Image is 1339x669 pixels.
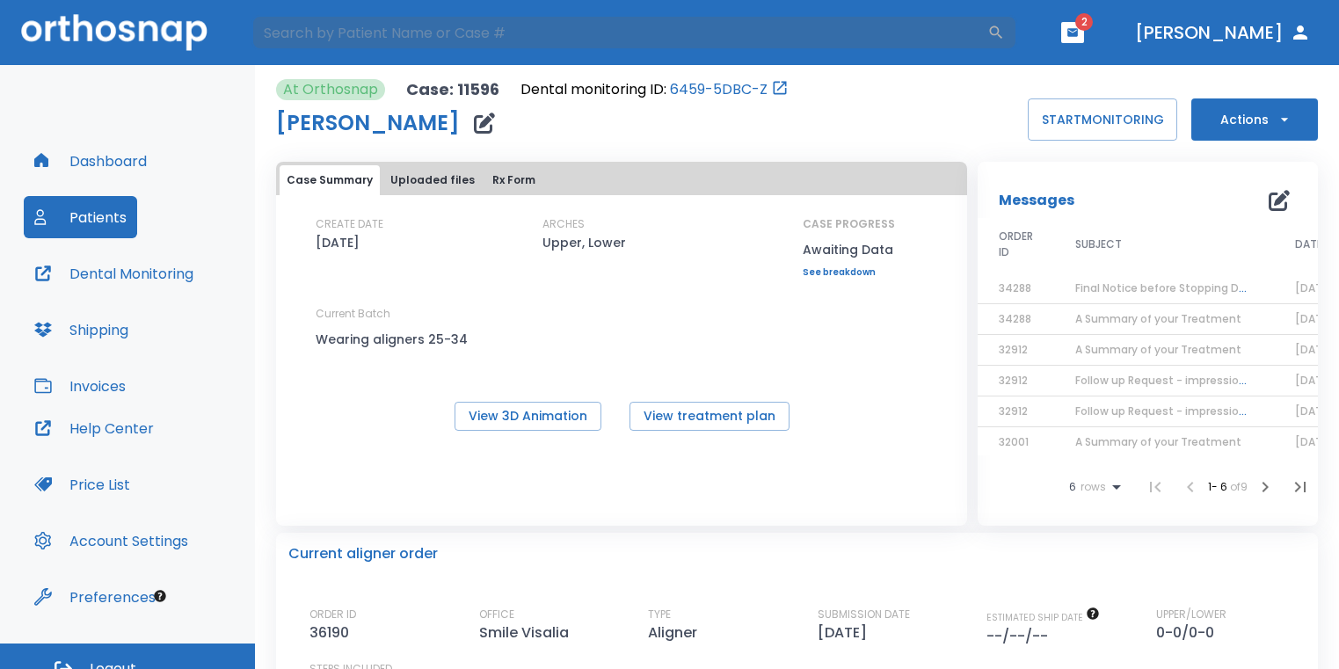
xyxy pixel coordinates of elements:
[999,404,1028,418] span: 32912
[316,329,474,350] p: Wearing aligners 25-34
[288,543,438,564] p: Current aligner order
[520,79,789,100] div: Open patient in dental monitoring portal
[1295,434,1333,449] span: [DATE]
[316,232,360,253] p: [DATE]
[406,79,499,100] p: Case: 11596
[316,306,474,322] p: Current Batch
[24,196,137,238] button: Patients
[1075,342,1241,357] span: A Summary of your Treatment
[24,309,139,351] button: Shipping
[1156,607,1226,622] p: UPPER/LOWER
[999,373,1028,388] span: 32912
[999,311,1031,326] span: 34288
[1156,622,1221,644] p: 0-0/0-0
[1028,98,1177,141] button: STARTMONITORING
[670,79,768,100] a: 6459-5DBC-Z
[648,607,671,622] p: TYPE
[309,607,356,622] p: ORDER ID
[818,622,874,644] p: [DATE]
[316,216,383,232] p: CREATE DATE
[283,79,378,100] p: At Orthosnap
[24,407,164,449] button: Help Center
[280,165,380,195] button: Case Summary
[1208,479,1230,494] span: 1 - 6
[1295,236,1322,252] span: DATE
[1069,481,1076,493] span: 6
[999,229,1033,260] span: ORDER ID
[276,113,460,134] h1: [PERSON_NAME]
[280,165,964,195] div: tabs
[803,239,895,260] p: Awaiting Data
[1128,17,1318,48] button: [PERSON_NAME]
[1230,479,1248,494] span: of 9
[629,402,790,431] button: View treatment plan
[1295,373,1333,388] span: [DATE]
[1075,236,1122,252] span: SUBJECT
[1075,13,1093,31] span: 2
[1076,481,1106,493] span: rows
[986,611,1100,624] span: The date will be available after approving treatment plan
[455,402,601,431] button: View 3D Animation
[1295,404,1333,418] span: [DATE]
[1075,280,1326,295] span: Final Notice before Stopping DentalMonitoring
[999,342,1028,357] span: 32912
[1295,342,1333,357] span: [DATE]
[999,280,1031,295] span: 34288
[24,140,157,182] button: Dashboard
[818,607,910,622] p: SUBMISSION DATE
[999,434,1029,449] span: 32001
[648,622,704,644] p: Aligner
[542,232,626,253] p: Upper, Lower
[803,216,895,232] p: CASE PROGRESS
[24,520,199,562] button: Account Settings
[479,607,514,622] p: OFFICE
[1075,311,1241,326] span: A Summary of your Treatment
[24,365,136,407] button: Invoices
[999,190,1074,211] p: Messages
[542,216,585,232] p: ARCHES
[479,622,576,644] p: Smile Visalia
[485,165,542,195] button: Rx Form
[24,252,204,295] button: Dental Monitoring
[520,79,666,100] p: Dental monitoring ID:
[383,165,482,195] button: Uploaded files
[152,588,168,604] div: Tooltip anchor
[24,576,166,618] button: Preferences
[803,267,895,278] a: See breakdown
[1191,98,1318,141] button: Actions
[986,626,1055,647] p: --/--/--
[24,463,141,505] button: Price List
[1295,311,1333,326] span: [DATE]
[21,14,207,50] img: Orthosnap
[1295,280,1333,295] span: [DATE]
[1075,434,1241,449] span: A Summary of your Treatment
[309,622,356,644] p: 36190
[251,15,987,50] input: Search by Patient Name or Case #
